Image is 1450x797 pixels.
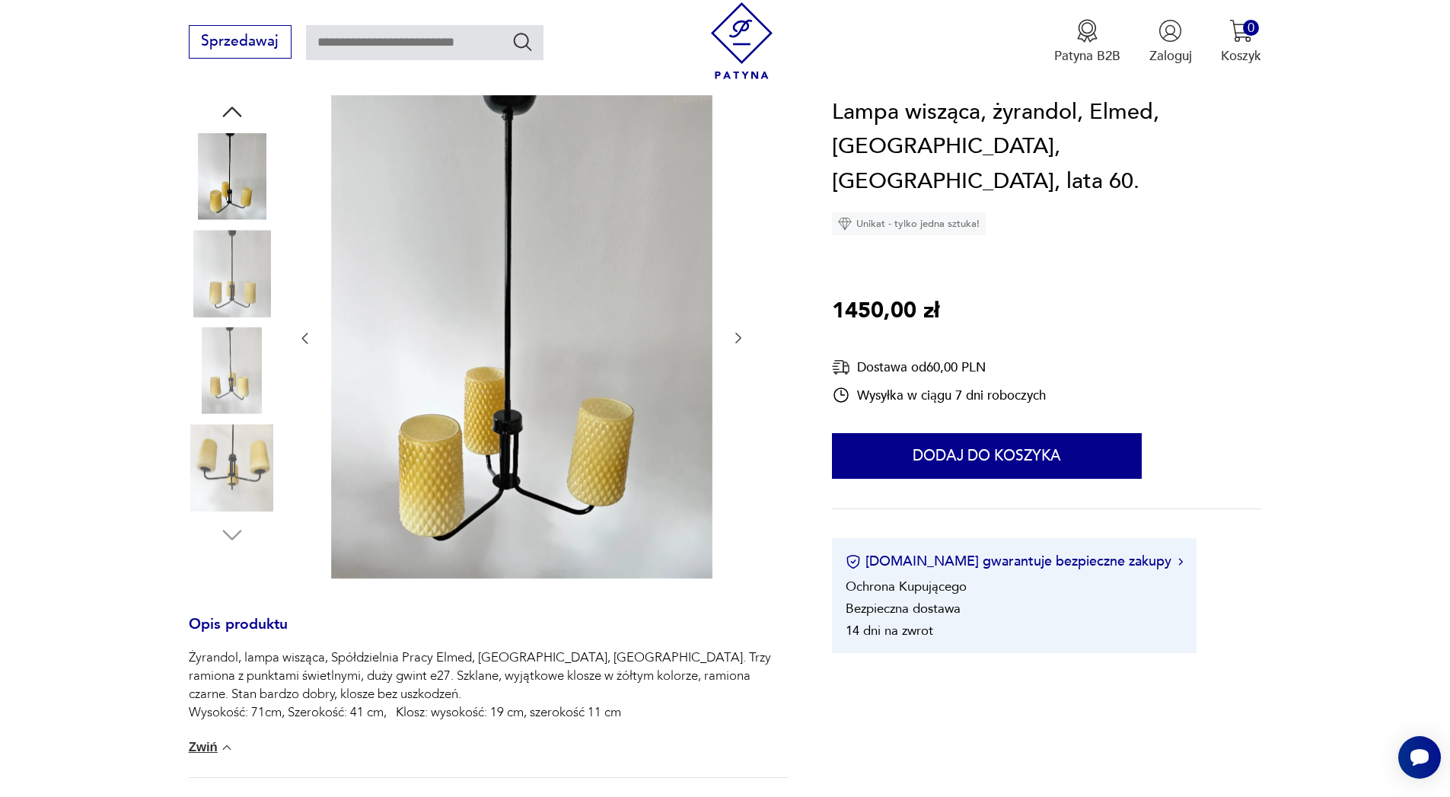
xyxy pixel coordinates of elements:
img: Zdjęcie produktu Lampa wisząca, żyrandol, Elmed, Zabrze, Polska, lata 60. [189,424,276,511]
img: Ikona medalu [1076,19,1099,43]
iframe: Smartsupp widget button [1398,736,1441,779]
li: Bezpieczna dostawa [846,600,961,617]
img: Ikona strzałki w prawo [1178,558,1183,566]
img: Zdjęcie produktu Lampa wisząca, żyrandol, Elmed, Zabrze, Polska, lata 60. [189,133,276,220]
p: Zaloguj [1149,47,1192,65]
img: Ikonka użytkownika [1158,19,1182,43]
p: Patyna B2B [1054,47,1120,65]
a: Ikona medaluPatyna B2B [1054,19,1120,65]
div: Dostawa od 60,00 PLN [832,358,1046,377]
img: chevron down [219,740,234,755]
img: Ikona dostawy [832,358,850,377]
p: 1450,00 zł [832,294,939,329]
p: Koszyk [1221,47,1261,65]
div: Wysyłka w ciągu 7 dni roboczych [832,386,1046,404]
h1: Lampa wisząca, żyrandol, Elmed, [GEOGRAPHIC_DATA], [GEOGRAPHIC_DATA], lata 60. [832,95,1261,199]
a: Sprzedawaj [189,37,292,49]
p: Żyrandol, lampa wisząca, Spółdzielnia Pracy Elmed, [GEOGRAPHIC_DATA], [GEOGRAPHIC_DATA]. Trzy ram... [189,649,789,722]
img: Patyna - sklep z meblami i dekoracjami vintage [703,2,780,79]
button: Szukaj [511,30,534,53]
h3: Opis produktu [189,619,789,649]
div: Unikat - tylko jedna sztuka! [832,212,986,235]
img: Ikona certyfikatu [846,554,861,569]
button: Sprzedawaj [189,25,292,59]
button: Zaloguj [1149,19,1192,65]
li: 14 dni na zwrot [846,622,933,639]
img: Zdjęcie produktu Lampa wisząca, żyrandol, Elmed, Zabrze, Polska, lata 60. [331,95,712,579]
img: Zdjęcie produktu Lampa wisząca, żyrandol, Elmed, Zabrze, Polska, lata 60. [189,230,276,317]
li: Ochrona Kupującego [846,578,967,595]
button: Patyna B2B [1054,19,1120,65]
button: Dodaj do koszyka [832,433,1142,479]
img: Ikona koszyka [1229,19,1253,43]
img: Ikona diamentu [838,217,852,231]
button: [DOMAIN_NAME] gwarantuje bezpieczne zakupy [846,552,1183,571]
div: 0 [1243,20,1259,36]
button: Zwiń [189,740,234,755]
button: 0Koszyk [1221,19,1261,65]
img: Zdjęcie produktu Lampa wisząca, żyrandol, Elmed, Zabrze, Polska, lata 60. [189,327,276,414]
